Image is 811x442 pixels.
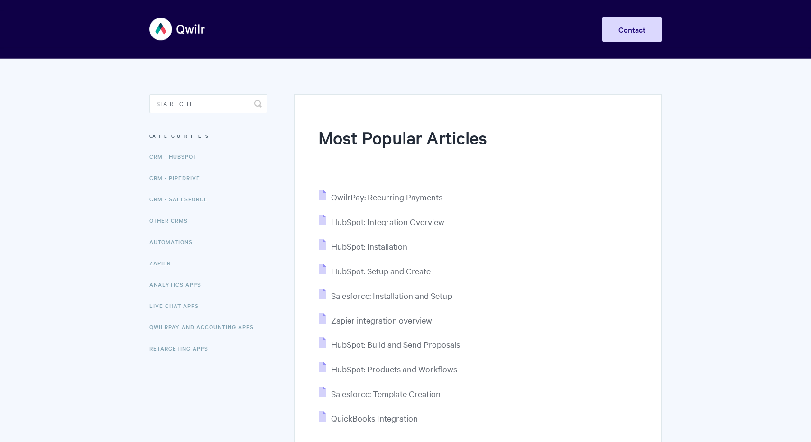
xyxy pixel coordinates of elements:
[149,317,261,336] a: QwilrPay and Accounting Apps
[319,191,442,202] a: QwilrPay: Recurring Payments
[149,232,200,251] a: Automations
[319,363,457,374] a: HubSpot: Products and Workflows
[331,290,452,301] span: Salesforce: Installation and Setup
[331,315,432,325] span: Zapier integration overview
[319,265,431,276] a: HubSpot: Setup and Create
[319,315,432,325] a: Zapier integration overview
[331,216,444,227] span: HubSpot: Integration Overview
[149,253,178,272] a: Zapier
[319,388,441,399] a: Salesforce: Template Creation
[319,413,418,424] a: QuickBooks Integration
[319,290,452,301] a: Salesforce: Installation and Setup
[319,241,407,252] a: HubSpot: Installation
[149,127,267,144] h3: Categories
[319,339,460,350] a: HubSpot: Build and Send Proposals
[149,275,208,294] a: Analytics Apps
[149,94,267,113] input: Search
[331,388,441,399] span: Salesforce: Template Creation
[331,363,457,374] span: HubSpot: Products and Workflows
[331,413,418,424] span: QuickBooks Integration
[331,191,442,202] span: QwilrPay: Recurring Payments
[149,211,195,230] a: Other CRMs
[331,265,431,276] span: HubSpot: Setup and Create
[318,126,637,166] h1: Most Popular Articles
[331,339,460,350] span: HubSpot: Build and Send Proposals
[319,216,444,227] a: HubSpot: Integration Overview
[149,168,207,187] a: CRM - Pipedrive
[602,17,662,42] a: Contact
[149,11,206,47] img: Qwilr Help Center
[149,189,215,208] a: CRM - Salesforce
[149,147,203,166] a: CRM - HubSpot
[149,296,206,315] a: Live Chat Apps
[149,339,215,358] a: Retargeting Apps
[331,241,407,252] span: HubSpot: Installation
